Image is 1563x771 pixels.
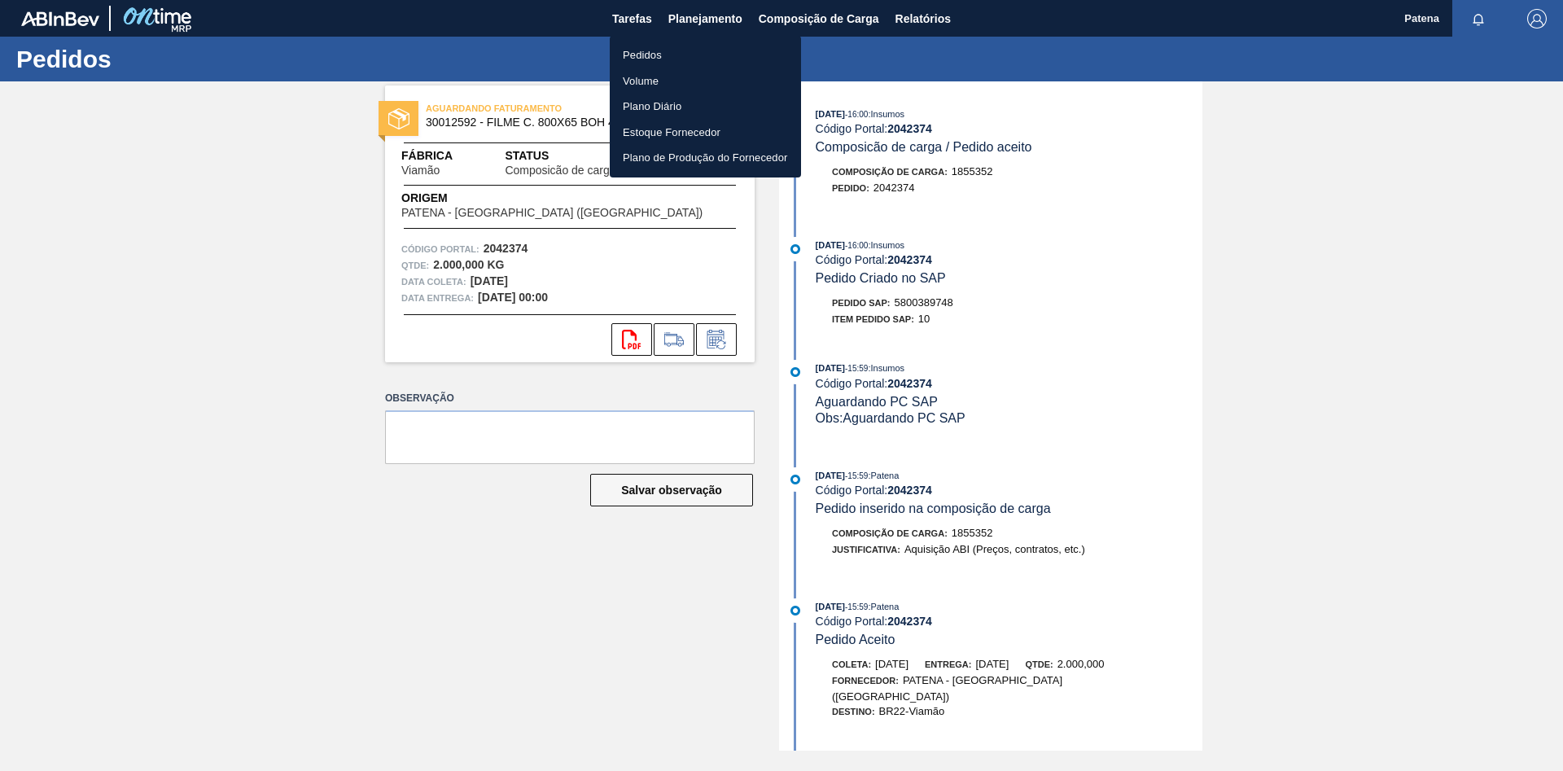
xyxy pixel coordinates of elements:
a: Plano de Produção do Fornecedor [610,145,801,171]
a: Pedidos [610,42,801,68]
a: Estoque Fornecedor [610,120,801,146]
a: Plano Diário [610,94,801,120]
a: Volume [610,68,801,94]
